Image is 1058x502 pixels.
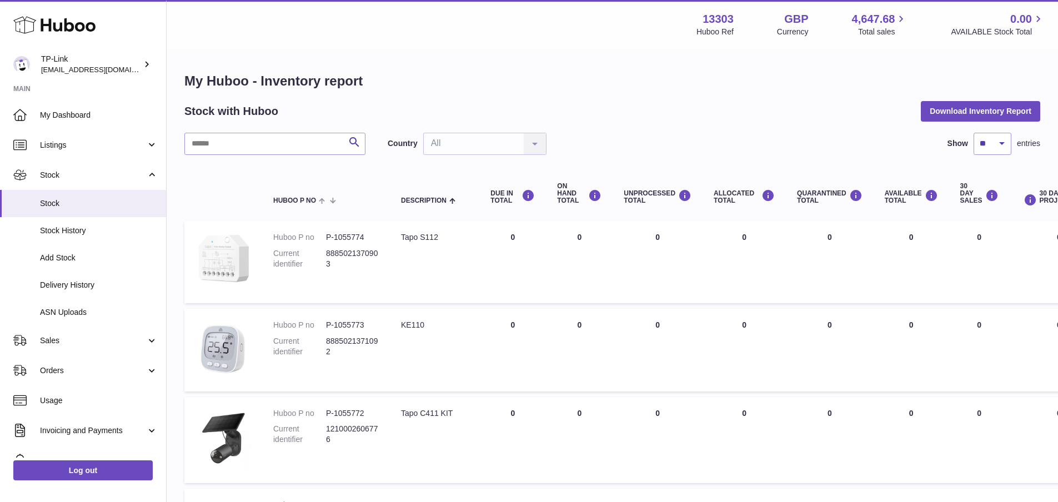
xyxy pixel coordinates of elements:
[273,320,326,330] dt: Huboo P no
[326,336,379,357] dd: 8885021371092
[273,197,316,204] span: Huboo P no
[326,320,379,330] dd: P-1055773
[13,460,153,480] a: Log out
[326,232,379,243] dd: P-1055774
[388,138,418,149] label: Country
[828,320,832,329] span: 0
[1017,138,1040,149] span: entries
[195,408,251,470] img: product image
[195,232,251,289] img: product image
[479,397,546,484] td: 0
[40,365,146,376] span: Orders
[546,397,613,484] td: 0
[784,12,808,27] strong: GBP
[40,140,146,150] span: Listings
[401,232,468,243] div: Tapo S112
[40,335,146,346] span: Sales
[40,110,158,121] span: My Dashboard
[557,183,601,205] div: ON HAND Total
[874,221,949,303] td: 0
[949,221,1010,303] td: 0
[797,189,863,204] div: QUARANTINED Total
[40,455,158,466] span: Cases
[184,72,1040,90] h1: My Huboo - Inventory report
[696,27,734,37] div: Huboo Ref
[490,189,535,204] div: DUE IN TOTAL
[546,221,613,303] td: 0
[852,12,895,27] span: 4,647.68
[947,138,968,149] label: Show
[40,307,158,318] span: ASN Uploads
[852,12,908,37] a: 4,647.68 Total sales
[858,27,907,37] span: Total sales
[41,65,163,74] span: [EMAIL_ADDRESS][DOMAIN_NAME]
[40,425,146,436] span: Invoicing and Payments
[273,424,326,445] dt: Current identifier
[40,170,146,180] span: Stock
[714,189,775,204] div: ALLOCATED Total
[874,309,949,391] td: 0
[41,54,141,75] div: TP-Link
[624,189,691,204] div: UNPROCESSED Total
[613,397,703,484] td: 0
[273,408,326,419] dt: Huboo P no
[960,183,999,205] div: 30 DAY SALES
[951,12,1045,37] a: 0.00 AVAILABLE Stock Total
[184,104,278,119] h2: Stock with Huboo
[613,221,703,303] td: 0
[828,409,832,418] span: 0
[1010,12,1032,27] span: 0.00
[885,189,938,204] div: AVAILABLE Total
[13,56,30,73] img: gaby.chen@tp-link.com
[40,198,158,209] span: Stock
[949,309,1010,391] td: 0
[40,280,158,290] span: Delivery History
[40,395,158,406] span: Usage
[40,253,158,263] span: Add Stock
[40,225,158,236] span: Stock History
[874,397,949,484] td: 0
[703,397,786,484] td: 0
[777,27,809,37] div: Currency
[949,397,1010,484] td: 0
[828,233,832,242] span: 0
[326,248,379,269] dd: 8885021370903
[326,408,379,419] dd: P-1055772
[951,27,1045,37] span: AVAILABLE Stock Total
[273,248,326,269] dt: Current identifier
[273,336,326,357] dt: Current identifier
[273,232,326,243] dt: Huboo P no
[921,101,1040,121] button: Download Inventory Report
[401,320,468,330] div: KE110
[195,320,251,378] img: product image
[703,12,734,27] strong: 13303
[401,197,447,204] span: Description
[703,221,786,303] td: 0
[326,424,379,445] dd: 1210002606776
[703,309,786,391] td: 0
[546,309,613,391] td: 0
[479,309,546,391] td: 0
[401,408,468,419] div: Tapo C411 KIT
[479,221,546,303] td: 0
[613,309,703,391] td: 0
